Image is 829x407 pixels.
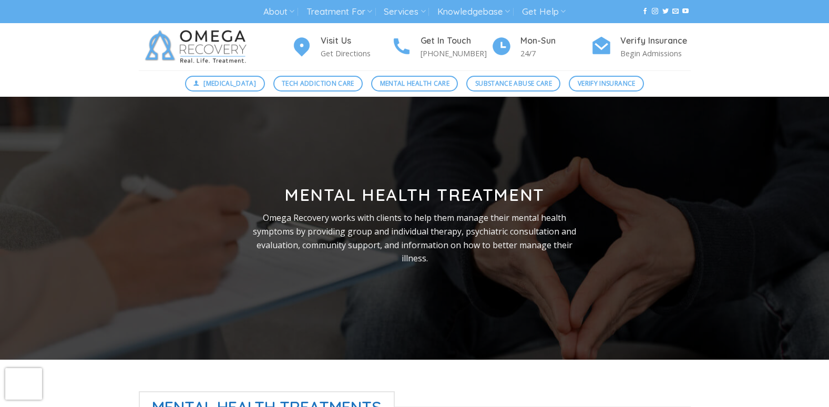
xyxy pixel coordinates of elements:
a: Knowledgebase [437,2,510,22]
span: Tech Addiction Care [282,78,354,88]
p: Omega Recovery works with clients to help them manage their mental health symptoms by providing g... [244,211,585,265]
a: Follow on Facebook [642,8,648,15]
a: Follow on Twitter [662,8,669,15]
h4: Get In Touch [421,34,491,48]
a: Get In Touch [PHONE_NUMBER] [391,34,491,60]
a: Send us an email [672,8,679,15]
a: Follow on Instagram [652,8,658,15]
a: Services [384,2,425,22]
p: [PHONE_NUMBER] [421,47,491,59]
img: Omega Recovery [139,23,257,70]
span: Mental Health Care [380,78,449,88]
iframe: reCAPTCHA [5,368,42,400]
a: About [263,2,294,22]
a: Follow on YouTube [682,8,689,15]
p: 24/7 [520,47,591,59]
a: Substance Abuse Care [466,76,560,91]
span: Verify Insurance [578,78,636,88]
p: Get Directions [321,47,391,59]
p: Begin Admissions [620,47,691,59]
a: Tech Addiction Care [273,76,363,91]
a: Treatment For [306,2,372,22]
h4: Visit Us [321,34,391,48]
span: Substance Abuse Care [475,78,552,88]
a: Visit Us Get Directions [291,34,391,60]
h4: Verify Insurance [620,34,691,48]
strong: Mental Health Treatment [284,184,545,205]
a: [MEDICAL_DATA] [185,76,265,91]
h4: Mon-Sun [520,34,591,48]
a: Mental Health Care [371,76,458,91]
a: Verify Insurance Begin Admissions [591,34,691,60]
a: Get Help [522,2,566,22]
a: Verify Insurance [569,76,644,91]
span: [MEDICAL_DATA] [203,78,256,88]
